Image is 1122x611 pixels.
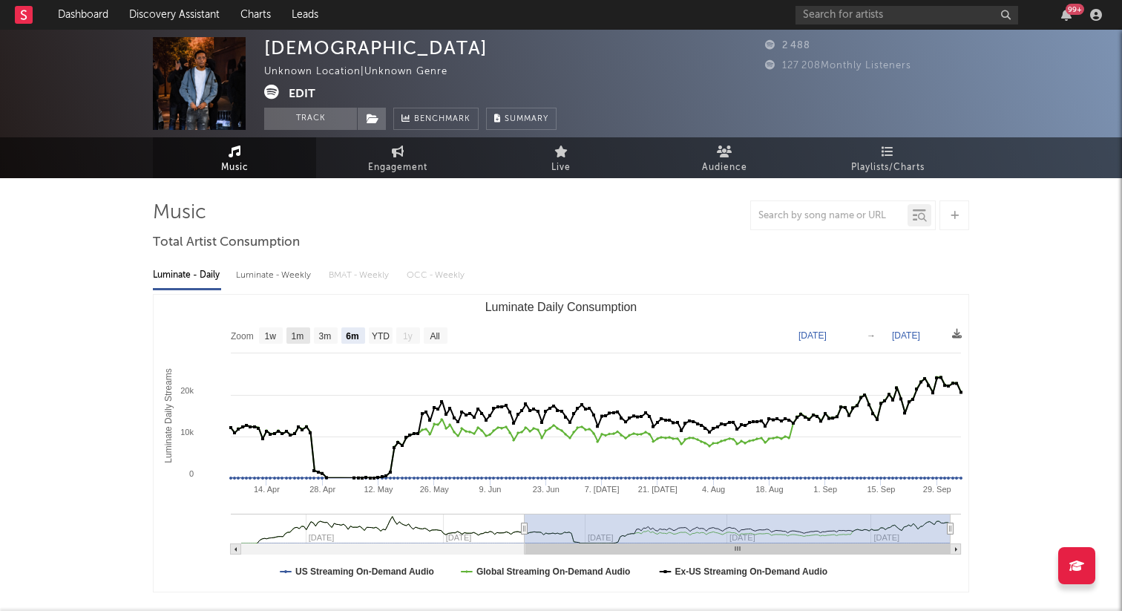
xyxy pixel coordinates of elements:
[309,485,335,494] text: 28. Apr
[221,159,249,177] span: Music
[372,331,390,342] text: YTD
[231,331,254,342] text: Zoom
[153,137,316,178] a: Music
[867,485,895,494] text: 15. Sep
[236,263,314,288] div: Luminate - Weekly
[393,108,479,130] a: Benchmark
[486,108,557,130] button: Summary
[765,41,810,50] span: 2 488
[430,331,439,342] text: All
[254,485,280,494] text: 14. Apr
[368,159,427,177] span: Engagement
[765,61,911,71] span: 127 208 Monthly Listeners
[505,115,548,123] span: Summary
[264,63,465,81] div: Unknown Location | Unknown Genre
[751,210,908,222] input: Search by song name or URL
[485,301,637,313] text: Luminate Daily Consumption
[403,331,413,342] text: 1y
[163,368,174,463] text: Luminate Daily Streams
[675,566,828,577] text: Ex-US Streaming On-Demand Audio
[1066,4,1084,15] div: 99 +
[364,485,393,494] text: 12. May
[643,137,806,178] a: Audience
[319,331,332,342] text: 3m
[180,386,194,395] text: 20k
[585,485,620,494] text: 7. [DATE]
[153,263,221,288] div: Luminate - Daily
[420,485,450,494] text: 26. May
[867,330,876,341] text: →
[189,469,194,478] text: 0
[813,485,837,494] text: 1. Sep
[346,331,358,342] text: 6m
[414,111,470,128] span: Benchmark
[264,37,488,59] div: [DEMOGRAPHIC_DATA]
[265,331,277,342] text: 1w
[795,6,1018,24] input: Search for artists
[479,137,643,178] a: Live
[702,485,725,494] text: 4. Aug
[154,295,968,592] svg: Luminate Daily Consumption
[638,485,678,494] text: 21. [DATE]
[295,566,434,577] text: US Streaming On-Demand Audio
[923,485,951,494] text: 29. Sep
[702,159,747,177] span: Audience
[153,234,300,252] span: Total Artist Consumption
[180,428,194,437] text: 10k
[476,566,631,577] text: Global Streaming On-Demand Audio
[755,485,783,494] text: 18. Aug
[851,159,925,177] span: Playlists/Charts
[798,330,827,341] text: [DATE]
[806,137,969,178] a: Playlists/Charts
[1061,9,1072,21] button: 99+
[289,85,315,103] button: Edit
[292,331,304,342] text: 1m
[533,485,560,494] text: 23. Jun
[892,330,920,341] text: [DATE]
[316,137,479,178] a: Engagement
[479,485,502,494] text: 9. Jun
[264,108,357,130] button: Track
[551,159,571,177] span: Live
